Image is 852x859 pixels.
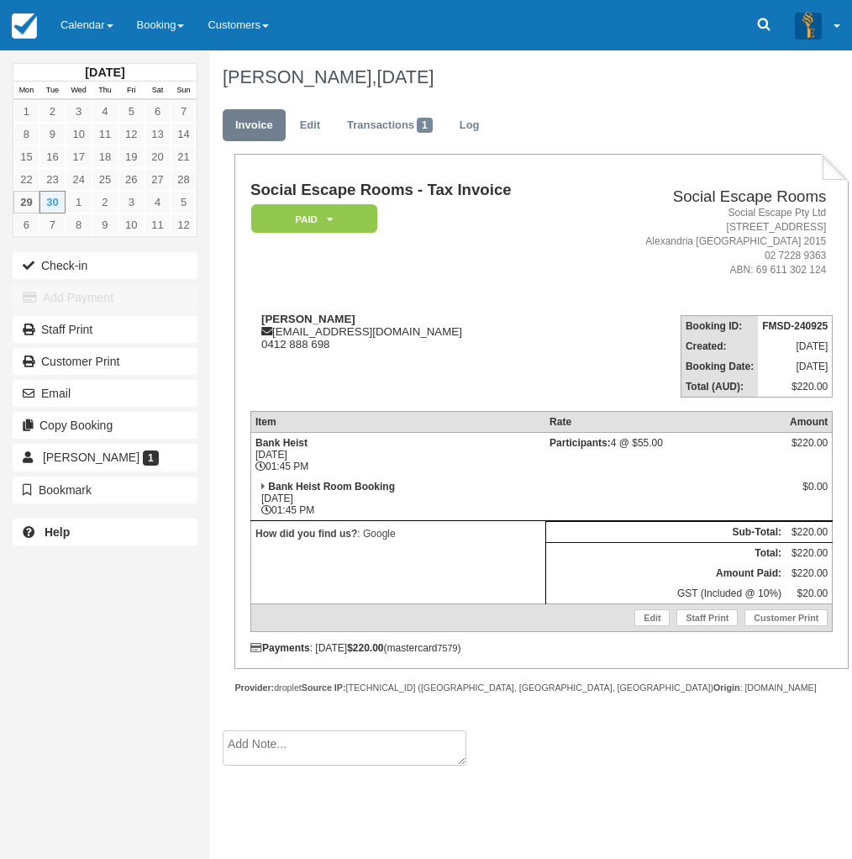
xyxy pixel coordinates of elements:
[786,583,833,604] td: $20.00
[13,316,197,343] a: Staff Print
[145,100,171,123] a: 6
[145,168,171,191] a: 27
[545,411,786,432] th: Rate
[13,412,197,439] button: Copy Booking
[255,525,541,542] p: : Google
[13,213,39,236] a: 6
[376,66,434,87] span: [DATE]
[250,203,371,235] a: Paid
[287,109,333,142] a: Edit
[118,100,145,123] a: 5
[13,477,197,503] button: Bookmark
[302,682,346,693] strong: Source IP:
[66,213,92,236] a: 8
[447,109,492,142] a: Log
[118,168,145,191] a: 26
[12,13,37,39] img: checkfront-main-nav-mini-logo.png
[234,682,849,694] div: droplet [TECHNICAL_ID] ([GEOGRAPHIC_DATA], [GEOGRAPHIC_DATA], [GEOGRAPHIC_DATA]) : [DOMAIN_NAME]
[171,145,197,168] a: 21
[145,213,171,236] a: 11
[13,168,39,191] a: 22
[45,525,70,539] b: Help
[268,481,395,493] strong: Bank Heist Room Booking
[250,411,545,432] th: Item
[438,643,458,653] small: 7579
[171,100,197,123] a: 7
[145,82,171,100] th: Sat
[545,542,786,563] th: Total:
[92,82,118,100] th: Thu
[118,123,145,145] a: 12
[118,145,145,168] a: 19
[255,437,308,449] strong: Bank Heist
[13,191,39,213] a: 29
[417,118,433,133] span: 1
[13,145,39,168] a: 15
[13,123,39,145] a: 8
[145,191,171,213] a: 4
[171,168,197,191] a: 28
[66,168,92,191] a: 24
[223,67,837,87] h1: [PERSON_NAME],
[250,642,833,654] div: : [DATE] (mastercard )
[92,213,118,236] a: 9
[92,168,118,191] a: 25
[13,444,197,471] a: [PERSON_NAME] 1
[592,206,827,278] address: Social Escape Pty Ltd [STREET_ADDRESS] Alexandria [GEOGRAPHIC_DATA] 2015 02 7228 9363 ABN: 69 611...
[171,82,197,100] th: Sun
[758,336,833,356] td: [DATE]
[66,100,92,123] a: 3
[39,123,66,145] a: 9
[85,66,124,79] strong: [DATE]
[118,82,145,100] th: Fri
[92,145,118,168] a: 18
[92,100,118,123] a: 4
[790,481,828,506] div: $0.00
[13,348,197,375] a: Customer Print
[223,109,286,142] a: Invoice
[39,82,66,100] th: Tue
[66,191,92,213] a: 1
[250,182,585,199] h1: Social Escape Rooms - Tax Invoice
[634,609,670,626] a: Edit
[171,123,197,145] a: 14
[261,313,355,325] strong: [PERSON_NAME]
[171,191,197,213] a: 5
[13,380,197,407] button: Email
[790,437,828,462] div: $220.00
[250,477,545,521] td: [DATE] 01:45 PM
[550,437,611,449] strong: Participants
[762,320,828,332] strong: FMSD-240925
[39,145,66,168] a: 16
[92,123,118,145] a: 11
[545,563,786,583] th: Amount Paid:
[118,213,145,236] a: 10
[250,642,310,654] strong: Payments
[92,191,118,213] a: 2
[545,583,786,604] td: GST (Included @ 10%)
[681,377,758,398] th: Total (AUD):
[545,521,786,542] th: Sub-Total:
[250,313,585,350] div: [EMAIL_ADDRESS][DOMAIN_NAME] 0412 888 698
[145,123,171,145] a: 13
[13,519,197,545] a: Help
[592,188,827,206] h2: Social Escape Rooms
[681,315,758,336] th: Booking ID:
[39,168,66,191] a: 23
[234,682,274,693] strong: Provider:
[39,191,66,213] a: 30
[250,432,545,477] td: [DATE] 01:45 PM
[758,356,833,377] td: [DATE]
[786,542,833,563] td: $220.00
[43,451,139,464] span: [PERSON_NAME]
[66,145,92,168] a: 17
[171,213,197,236] a: 12
[13,82,39,100] th: Mon
[795,12,822,39] img: A3
[13,252,197,279] button: Check-in
[66,123,92,145] a: 10
[145,145,171,168] a: 20
[676,609,738,626] a: Staff Print
[118,191,145,213] a: 3
[681,356,758,377] th: Booking Date:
